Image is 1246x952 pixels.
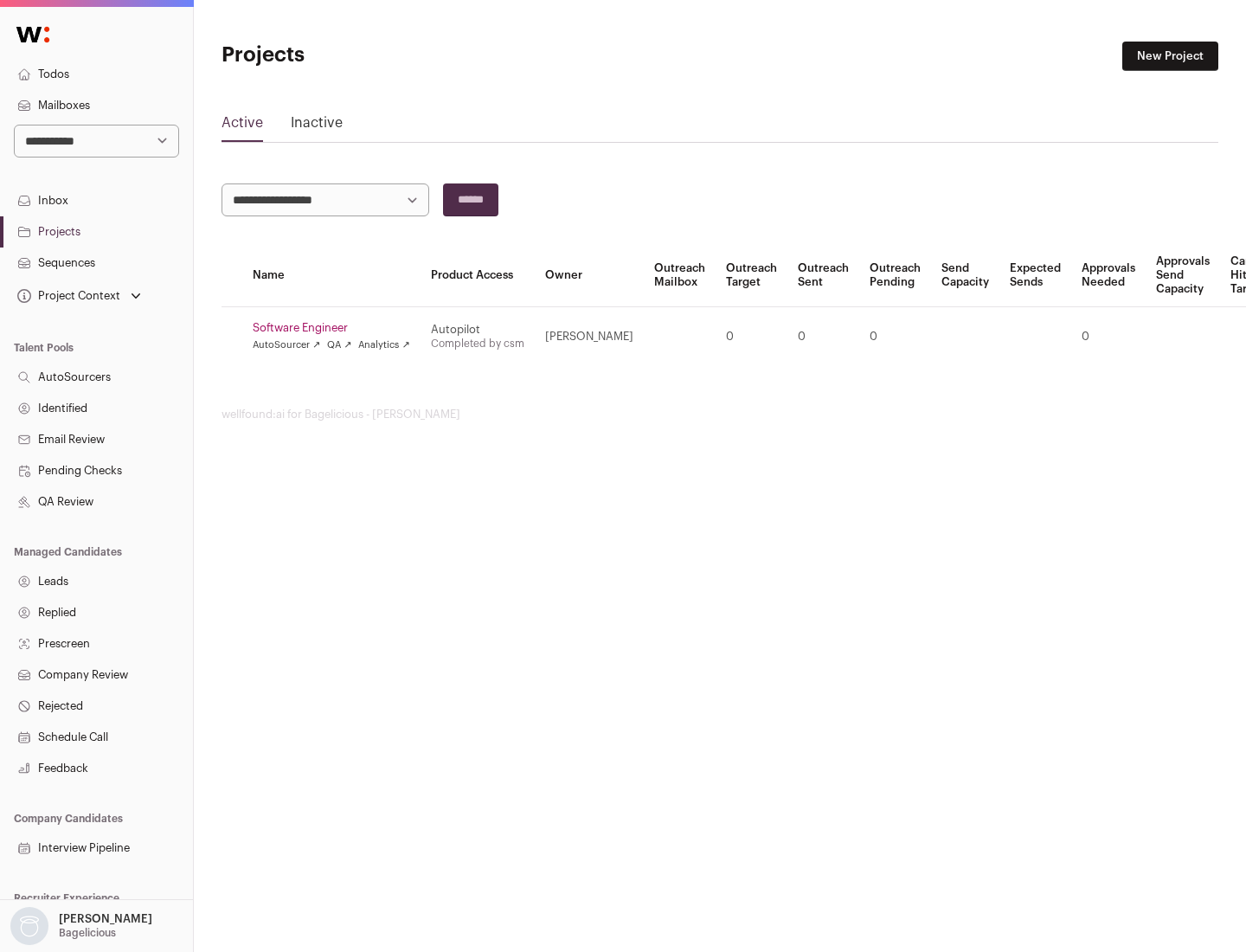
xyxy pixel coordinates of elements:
[1122,42,1218,71] a: New Project
[358,338,409,352] a: Analytics ↗
[431,323,524,337] div: Autopilot
[999,244,1071,307] th: Expected Sends
[7,907,156,945] button: Open dropdown
[59,926,116,940] p: Bagelicious
[222,113,263,140] a: Active
[222,42,554,69] h1: Projects
[1146,244,1220,307] th: Approvals Send Capacity
[242,244,421,307] th: Name
[421,244,535,307] th: Product Access
[291,113,343,140] a: Inactive
[1071,307,1146,367] td: 0
[787,307,859,367] td: 0
[716,307,787,367] td: 0
[14,289,120,303] div: Project Context
[59,912,152,926] p: [PERSON_NAME]
[253,321,410,335] a: Software Engineer
[7,17,59,52] img: Wellfound
[859,307,931,367] td: 0
[931,244,999,307] th: Send Capacity
[716,244,787,307] th: Outreach Target
[10,907,48,945] img: nopic.png
[1071,244,1146,307] th: Approvals Needed
[535,307,644,367] td: [PERSON_NAME]
[327,338,351,352] a: QA ↗
[787,244,859,307] th: Outreach Sent
[859,244,931,307] th: Outreach Pending
[253,338,320,352] a: AutoSourcer ↗
[14,284,145,308] button: Open dropdown
[535,244,644,307] th: Owner
[644,244,716,307] th: Outreach Mailbox
[222,408,1218,421] footer: wellfound:ai for Bagelicious - [PERSON_NAME]
[431,338,524,349] a: Completed by csm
